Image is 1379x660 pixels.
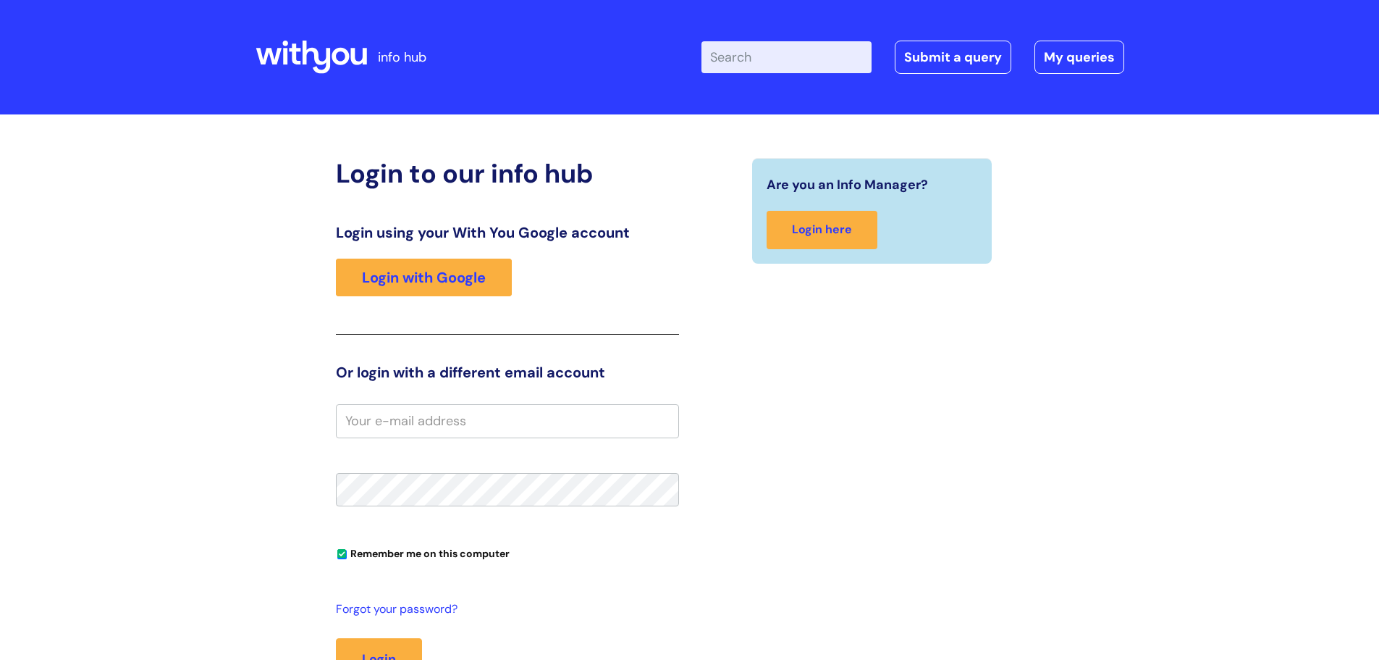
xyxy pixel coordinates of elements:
input: Search [701,41,872,73]
a: Forgot your password? [336,599,672,620]
span: Are you an Info Manager? [767,173,928,196]
a: My queries [1034,41,1124,74]
input: Remember me on this computer [337,550,347,559]
h3: Or login with a different email account [336,364,679,381]
p: info hub [378,46,426,69]
a: Login with Google [336,259,512,296]
h2: Login to our info hub [336,158,679,189]
label: Remember me on this computer [336,544,510,560]
input: Your e-mail address [336,404,679,438]
a: Login here [767,211,877,249]
div: You can uncheck this option if you're logging in from a shared device [336,541,679,564]
h3: Login using your With You Google account [336,224,679,241]
a: Submit a query [895,41,1011,74]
